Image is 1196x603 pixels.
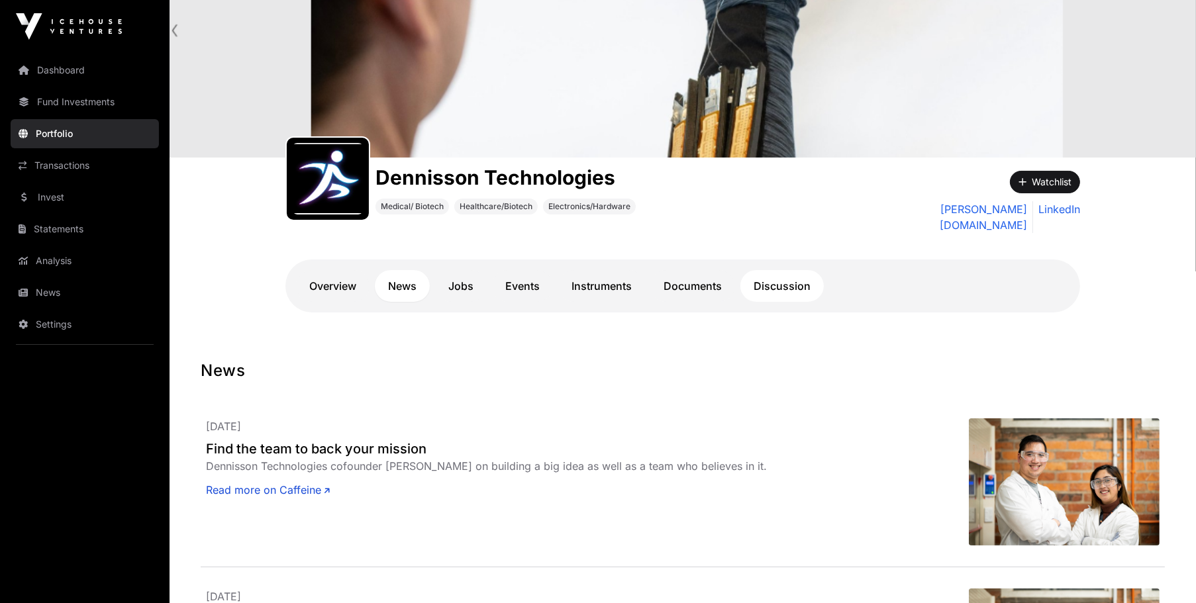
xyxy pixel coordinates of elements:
[11,151,159,180] a: Transactions
[969,418,1160,545] img: 652c48ce79f0b492fd53509f_Anvil-Banez-and-Kim.jpg
[206,440,969,458] a: Find the team to back your mission
[1010,171,1080,193] button: Watchlist
[1032,201,1080,233] a: LinkedIn
[206,482,330,498] a: Read more on Caffeine
[11,183,159,212] a: Invest
[11,246,159,275] a: Analysis
[206,458,969,474] div: Dennisson Technologies cofounder [PERSON_NAME] on building a big idea as well as a team who belie...
[292,143,364,214] img: dennisson_technologies_logo.jpeg
[11,278,159,307] a: News
[206,418,969,434] p: [DATE]
[740,270,824,302] a: Discussion
[375,270,430,302] a: News
[548,201,630,212] span: Electronics/Hardware
[435,270,487,302] a: Jobs
[861,201,1027,233] a: [PERSON_NAME][DOMAIN_NAME]
[11,214,159,244] a: Statements
[201,360,1165,381] h1: News
[381,201,444,212] span: Medical/ Biotech
[1130,539,1196,603] iframe: Chat Widget
[11,87,159,116] a: Fund Investments
[11,310,159,339] a: Settings
[296,270,370,302] a: Overview
[650,270,735,302] a: Documents
[460,201,532,212] span: Healthcare/Biotech
[558,270,645,302] a: Instruments
[375,165,636,189] h1: Dennisson Technologies
[296,270,1070,302] nav: Tabs
[11,56,159,85] a: Dashboard
[492,270,553,302] a: Events
[16,13,122,40] img: Icehouse Ventures Logo
[11,119,159,148] a: Portfolio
